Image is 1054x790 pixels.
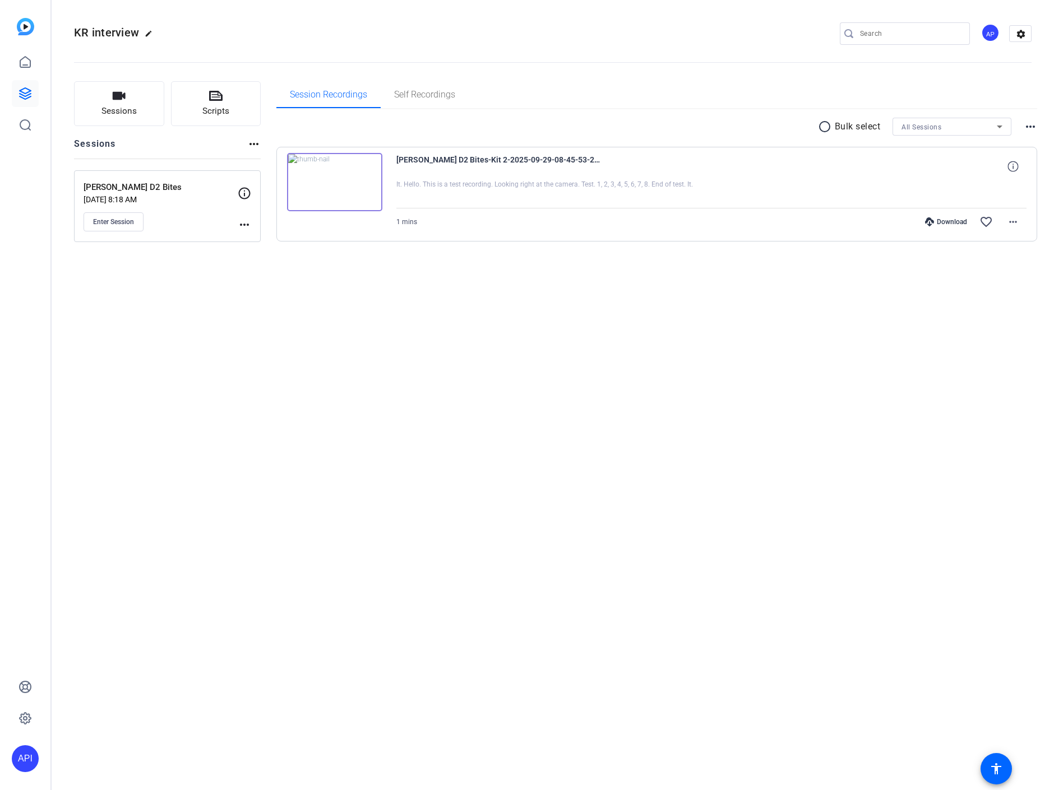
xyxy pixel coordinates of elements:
[860,27,961,40] input: Search
[84,195,238,204] p: [DATE] 8:18 AM
[396,153,604,180] span: [PERSON_NAME] D2 Bites-Kit 2-2025-09-29-08-45-53-243-0
[12,745,39,772] div: API
[74,137,116,159] h2: Sessions
[287,153,382,211] img: thumb-nail
[981,24,1001,43] ngx-avatar: Appliedinfo Partners, Inc
[84,212,144,231] button: Enter Session
[981,24,1000,42] div: AP
[17,18,34,35] img: blue-gradient.svg
[835,120,881,133] p: Bulk select
[247,137,261,151] mat-icon: more_horiz
[84,181,238,194] p: [PERSON_NAME] D2 Bites
[145,30,158,43] mat-icon: edit
[202,105,229,118] span: Scripts
[919,217,973,226] div: Download
[74,26,139,39] span: KR interview
[979,215,993,229] mat-icon: favorite_border
[1024,120,1037,133] mat-icon: more_horiz
[290,90,367,99] span: Session Recordings
[396,218,417,226] span: 1 mins
[74,81,164,126] button: Sessions
[171,81,261,126] button: Scripts
[818,120,835,133] mat-icon: radio_button_unchecked
[238,218,251,231] mat-icon: more_horiz
[93,217,134,226] span: Enter Session
[1010,26,1032,43] mat-icon: settings
[101,105,137,118] span: Sessions
[902,123,941,131] span: All Sessions
[1006,215,1020,229] mat-icon: more_horiz
[990,762,1003,775] mat-icon: accessibility
[394,90,455,99] span: Self Recordings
